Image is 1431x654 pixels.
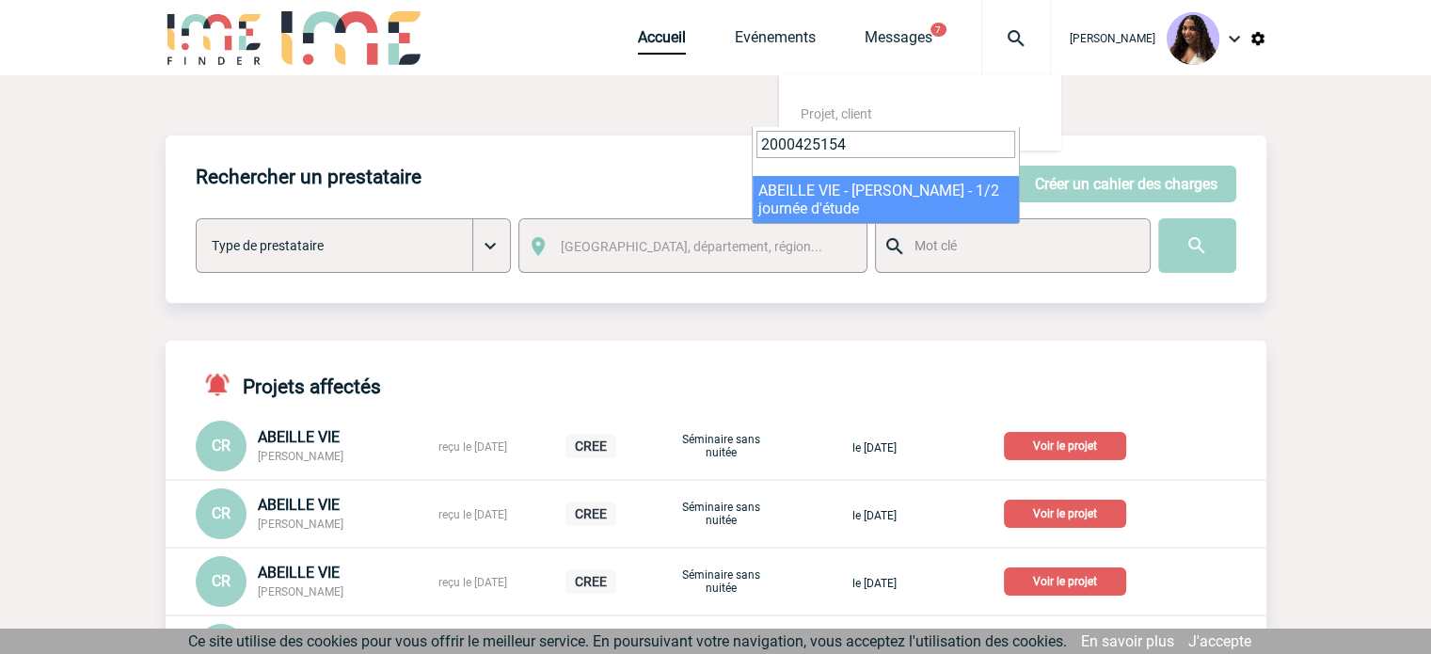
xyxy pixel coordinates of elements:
span: ABEILLE VIE [258,428,340,446]
p: Séminaire sans nuitée [675,568,769,595]
img: IME-Finder [166,11,263,65]
a: Voir le projet [1004,436,1134,454]
span: [PERSON_NAME] [258,585,343,598]
span: [PERSON_NAME] [1070,32,1155,45]
span: reçu le [DATE] [438,508,507,521]
a: Voir le projet [1004,571,1134,589]
span: CR [212,504,231,522]
span: le [DATE] [852,509,897,522]
p: Voir le projet [1004,567,1126,596]
input: Mot clé [910,233,1133,258]
a: Messages [865,28,932,55]
span: Projet, client [801,106,872,121]
span: Ce site utilise des cookies pour vous offrir le meilleur service. En poursuivant votre navigation... [188,632,1067,650]
p: Voir le projet [1004,500,1126,528]
p: CREE [565,569,616,594]
span: CR [212,437,231,455]
li: ABEILLE VIE - [PERSON_NAME] - 1/2 journée d'étude [753,176,1019,223]
input: Submit [1158,218,1236,273]
span: [PERSON_NAME] [258,518,343,531]
p: Séminaire sans nuitée [675,433,769,459]
a: Voir le projet [1004,503,1134,521]
h4: Rechercher un prestataire [196,166,421,188]
p: Voir le projet [1004,432,1126,460]
span: ABEILLE VIE [258,564,340,582]
p: CREE [565,502,616,526]
h4: Projets affectés [196,371,381,398]
button: 7 [930,23,946,37]
p: CREE [565,434,616,458]
span: [PERSON_NAME] [258,450,343,463]
a: En savoir plus [1081,632,1174,650]
a: J'accepte [1188,632,1251,650]
span: le [DATE] [852,577,897,590]
img: 131234-0.jpg [1167,12,1219,65]
span: le [DATE] [852,441,897,455]
span: ABEILLE VIE [258,496,340,514]
span: [GEOGRAPHIC_DATA], département, région... [561,239,822,254]
a: Accueil [638,28,686,55]
p: Séminaire sans nuitée [675,501,769,527]
a: Evénements [735,28,816,55]
span: CR [212,572,231,590]
span: reçu le [DATE] [438,576,507,589]
span: reçu le [DATE] [438,440,507,454]
img: notifications-active-24-px-r.png [203,371,243,398]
